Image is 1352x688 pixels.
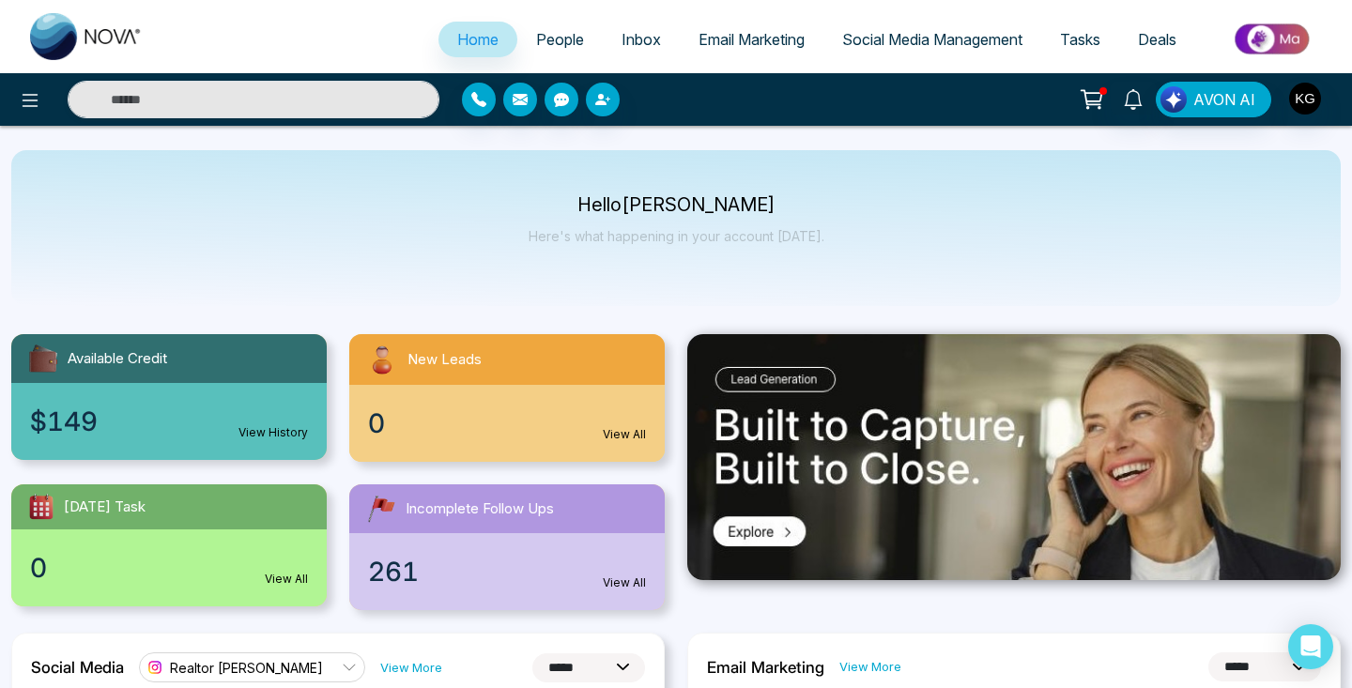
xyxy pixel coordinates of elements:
[26,492,56,522] img: todayTask.svg
[457,30,499,49] span: Home
[1060,30,1100,49] span: Tasks
[364,342,400,377] img: newLeads.svg
[823,22,1041,57] a: Social Media Management
[1156,82,1271,117] button: AVON AI
[680,22,823,57] a: Email Marketing
[1119,22,1195,57] a: Deals
[529,228,824,244] p: Here's what happening in your account [DATE].
[368,552,419,591] span: 261
[438,22,517,57] a: Home
[30,13,143,60] img: Nova CRM Logo
[407,349,482,371] span: New Leads
[68,348,167,370] span: Available Credit
[64,497,146,518] span: [DATE] Task
[406,498,554,520] span: Incomplete Follow Ups
[1041,22,1119,57] a: Tasks
[338,334,676,462] a: New Leads0View All
[1193,88,1255,111] span: AVON AI
[699,30,805,49] span: Email Marketing
[31,658,124,677] h2: Social Media
[30,548,47,588] span: 0
[622,30,661,49] span: Inbox
[687,334,1341,580] img: .
[1289,83,1321,115] img: User Avatar
[170,659,323,677] span: Realtor [PERSON_NAME]
[338,484,676,610] a: Incomplete Follow Ups261View All
[536,30,584,49] span: People
[1288,624,1333,669] div: Open Intercom Messenger
[1205,18,1341,60] img: Market-place.gif
[146,658,164,677] img: instagram
[517,22,603,57] a: People
[1138,30,1176,49] span: Deals
[842,30,1022,49] span: Social Media Management
[603,574,646,591] a: View All
[265,571,308,588] a: View All
[603,22,680,57] a: Inbox
[603,426,646,443] a: View All
[1160,86,1187,113] img: Lead Flow
[30,402,98,441] span: $149
[529,197,824,213] p: Hello [PERSON_NAME]
[26,342,60,375] img: availableCredit.svg
[368,404,385,443] span: 0
[707,658,824,677] h2: Email Marketing
[364,492,398,526] img: followUps.svg
[238,424,308,441] a: View History
[380,659,442,677] a: View More
[839,658,901,676] a: View More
